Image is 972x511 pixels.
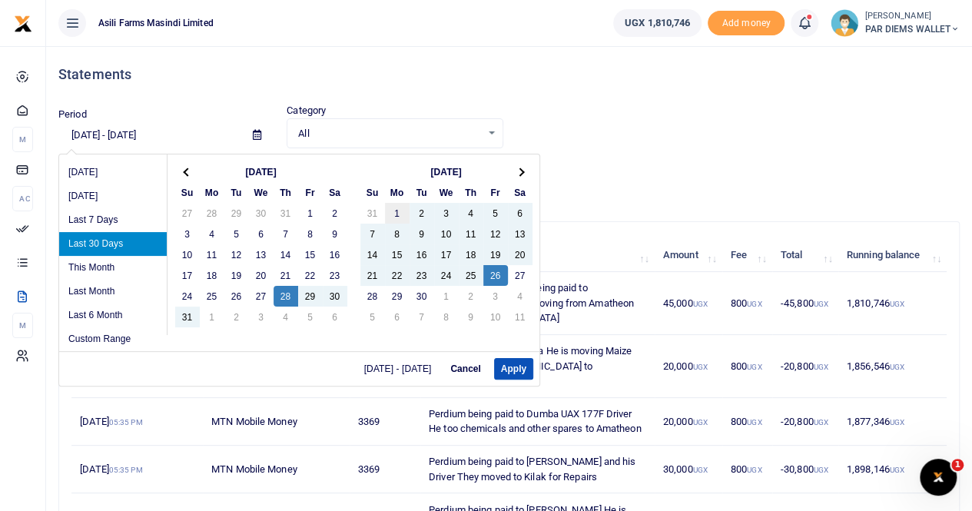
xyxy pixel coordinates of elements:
td: 23 [410,265,434,286]
span: [DATE] - [DATE] [364,364,438,373]
th: [DATE] [200,161,323,182]
small: UGX [890,300,904,308]
small: UGX [890,363,904,371]
td: 31 [274,203,298,224]
td: 2 [410,203,434,224]
th: Fee: activate to sort column ascending [722,239,772,272]
li: Wallet ballance [607,9,708,37]
th: Mo [200,182,224,203]
td: 31 [360,203,385,224]
td: 4 [200,224,224,244]
td: 10 [434,224,459,244]
td: 4 [508,286,532,307]
td: 24 [434,265,459,286]
td: 1,898,146 [838,446,947,493]
td: 18 [200,265,224,286]
td: 1 [385,203,410,224]
li: Last Month [59,280,167,304]
span: UGX 1,810,746 [625,15,690,31]
li: Last 30 Days [59,232,167,256]
td: -45,800 [772,272,838,335]
td: 19 [483,244,508,265]
small: UGX [813,418,828,426]
td: 1 [434,286,459,307]
small: [PERSON_NAME] [864,10,960,23]
td: 25 [200,286,224,307]
li: M [12,313,33,338]
td: 3369 [350,398,420,446]
td: 30 [410,286,434,307]
img: logo-small [14,15,32,33]
td: 13 [508,224,532,244]
td: 7 [360,224,385,244]
td: 16 [323,244,347,265]
td: 5 [483,203,508,224]
td: 29 [224,203,249,224]
input: select period [58,122,241,148]
td: 800 [722,335,772,398]
th: Tu [410,182,434,203]
span: PAR DIEMS WALLET [864,22,960,36]
td: 800 [722,398,772,446]
td: 20,000 [655,335,722,398]
td: [DATE] [71,398,203,446]
td: 21 [274,265,298,286]
button: Cancel [443,358,487,380]
a: UGX 1,810,746 [613,9,702,37]
li: Custom Range [59,327,167,351]
td: 30 [323,286,347,307]
td: 26 [224,286,249,307]
td: 28 [274,286,298,307]
th: Tu [224,182,249,203]
td: 45,000 [655,272,722,335]
td: 1,810,746 [838,272,947,335]
td: 9 [459,307,483,327]
td: 2 [224,307,249,327]
td: 5 [224,224,249,244]
td: 3 [434,203,459,224]
td: 19 [224,265,249,286]
th: We [249,182,274,203]
td: 30,000 [655,446,722,493]
td: -20,800 [772,398,838,446]
td: 25 [459,265,483,286]
small: 05:35 PM [109,418,143,426]
th: Mo [385,182,410,203]
th: Su [175,182,200,203]
td: 20 [249,265,274,286]
td: 11 [508,307,532,327]
td: 30 [249,203,274,224]
td: 800 [722,446,772,493]
small: UGX [813,300,828,308]
td: 27 [175,203,200,224]
small: UGX [890,418,904,426]
td: 17 [434,244,459,265]
th: Fr [483,182,508,203]
li: Toup your wallet [708,11,785,36]
small: 05:35 PM [109,466,143,474]
a: logo-small logo-large logo-large [14,17,32,28]
td: 1,877,346 [838,398,947,446]
td: -20,800 [772,335,838,398]
a: Add money [708,16,785,28]
td: 17 [175,265,200,286]
td: 4 [274,307,298,327]
td: 22 [298,265,323,286]
td: 2 [323,203,347,224]
span: 1 [951,459,964,471]
td: 11 [459,224,483,244]
label: Category [287,103,326,118]
td: 29 [385,286,410,307]
td: 8 [298,224,323,244]
a: profile-user [PERSON_NAME] PAR DIEMS WALLET [831,9,960,37]
td: 18 [459,244,483,265]
img: profile-user [831,9,858,37]
td: 20 [508,244,532,265]
th: Fr [298,182,323,203]
h4: Statements [58,66,960,83]
td: 6 [249,224,274,244]
td: Perdium being paid to Dumba UAX 177F Driver He too chemicals and other spares to Amatheon [420,398,655,446]
small: UGX [747,363,761,371]
th: Sa [323,182,347,203]
td: 7 [410,307,434,327]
